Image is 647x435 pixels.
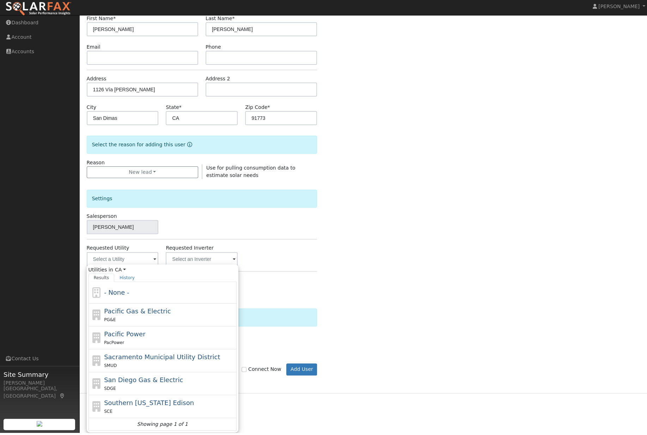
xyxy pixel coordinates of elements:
[206,17,234,25] label: Last Name
[104,379,183,386] span: San Diego Gas & Electric
[4,387,75,402] div: [GEOGRAPHIC_DATA], [GEOGRAPHIC_DATA]
[104,356,220,363] span: Sacramento Municipal Utility District
[5,4,72,19] img: SolarFax
[598,6,640,12] span: [PERSON_NAME]
[185,144,192,150] a: Reason for new user
[87,222,159,237] input: Select a User
[104,291,129,299] span: - None -
[137,423,188,430] i: Showing page 1 of 1
[104,310,171,317] span: Pacific Gas & Electric
[113,18,116,24] span: Required
[87,169,198,181] button: New lead
[166,255,238,269] input: Select an Inverter
[87,138,317,156] div: Select the reason for adding this user
[232,18,234,24] span: Required
[206,78,230,85] label: Address 2
[179,107,182,112] span: Required
[87,17,116,25] label: First Name
[104,411,112,416] span: SCE
[166,106,181,114] label: State
[267,107,270,112] span: Required
[87,192,317,210] div: Settings
[87,161,105,169] label: Reason
[115,269,126,276] a: CA
[87,106,97,114] label: City
[37,423,42,429] img: retrieve
[4,382,75,389] div: [PERSON_NAME]
[87,255,159,269] input: Select a Utility
[206,167,295,180] span: Use for pulling consumption data to estimate solar needs
[104,366,117,370] span: SMUD
[206,46,221,53] label: Phone
[286,366,317,378] button: Add User
[4,372,75,382] span: Site Summary
[104,343,124,348] span: PacPower
[87,247,129,254] label: Requested Utility
[166,247,213,254] label: Requested Inverter
[242,368,281,375] label: Connect Now
[87,215,117,222] label: Salesperson
[59,396,66,401] a: Map
[104,402,194,409] span: Southern [US_STATE] Edison
[114,276,140,284] a: History
[87,46,100,53] label: Email
[88,269,237,276] span: Utilities in
[88,276,115,284] a: Results
[245,106,270,114] label: Zip Code
[104,388,116,393] span: SDGE
[242,369,246,374] input: Connect Now
[87,78,106,85] label: Address
[104,320,116,325] span: PG&E
[104,333,145,340] span: Pacific Power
